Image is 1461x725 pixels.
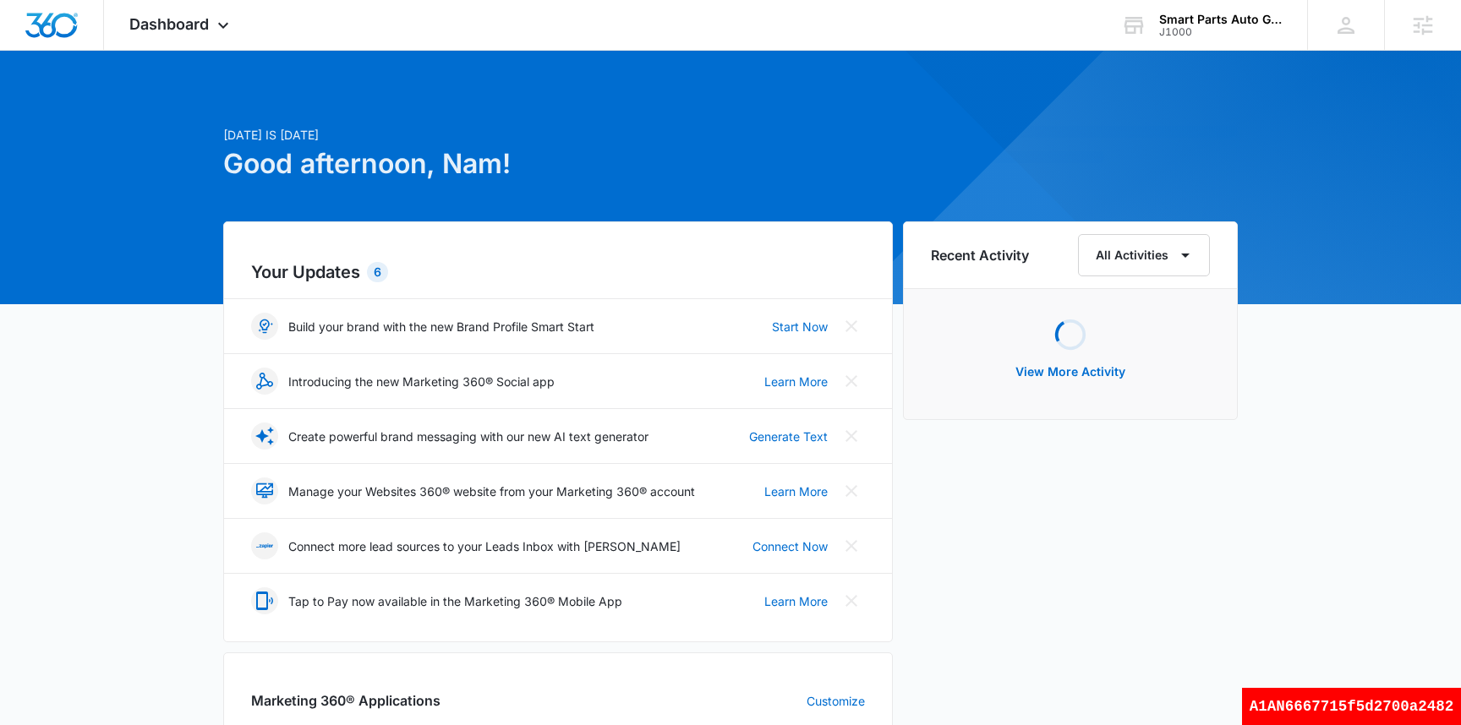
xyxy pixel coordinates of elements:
[807,692,865,710] a: Customize
[367,262,388,282] div: 6
[749,428,828,445] a: Generate Text
[1159,26,1283,38] div: account id
[838,422,865,450] button: Close
[764,482,828,500] a: Learn More
[1159,13,1283,26] div: account name
[1242,688,1461,725] div: A1AN6667715f5d2700a2482
[764,373,828,390] a: Learn More
[223,144,893,184] h1: Good afternoon, Nam!
[251,259,865,285] h2: Your Updates
[999,352,1142,392] button: View More Activity
[288,592,622,610] p: Tap to Pay now available in the Marketing 360® Mobile App
[838,313,865,340] button: Close
[772,318,828,335] a: Start Now
[838,532,865,559] button: Close
[838,368,865,395] button: Close
[288,482,695,500] p: Manage your Websites 360® website from your Marketing 360® account
[838,587,865,614] button: Close
[931,245,1029,265] h6: Recent Activity
[288,318,594,335] p: Build your brand with the new Brand Profile Smart Start
[251,690,440,711] h2: Marketing 360® Applications
[288,373,555,390] p: Introducing the new Marketing 360® Social app
[1078,234,1210,276] button: All Activities
[752,537,828,555] a: Connect Now
[223,126,893,144] p: [DATE] is [DATE]
[764,592,828,610] a: Learn More
[129,15,209,33] span: Dashboard
[288,428,648,445] p: Create powerful brand messaging with our new AI text generator
[288,537,681,555] p: Connect more lead sources to your Leads Inbox with [PERSON_NAME]
[838,477,865,504] button: Close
